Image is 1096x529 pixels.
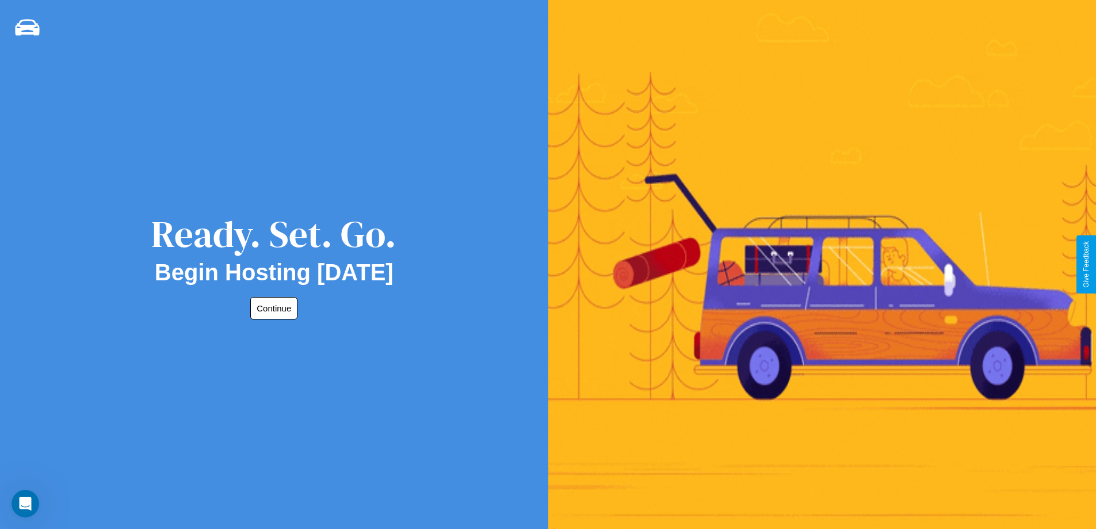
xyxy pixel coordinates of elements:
button: Continue [250,297,297,319]
div: Ready. Set. Go. [151,208,396,260]
h2: Begin Hosting [DATE] [155,260,394,286]
div: Give Feedback [1082,241,1090,288]
iframe: Intercom live chat [12,490,39,517]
